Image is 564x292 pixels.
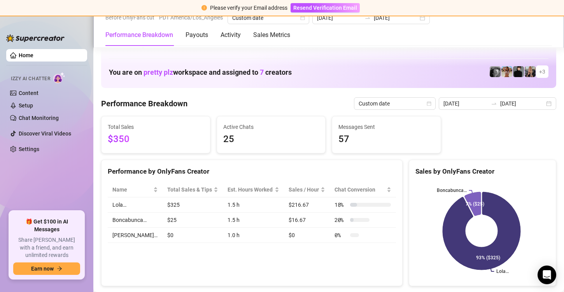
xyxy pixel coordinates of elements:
td: Boncabunca… [108,213,163,228]
img: AI Chatter [53,72,65,83]
td: $25 [163,213,223,228]
span: 20 % [335,216,347,224]
td: $0 [163,228,223,243]
img: Camille [513,66,524,77]
h4: Performance Breakdown [101,98,187,109]
button: Resend Verification Email [291,3,360,12]
span: Total Sales [108,123,204,131]
a: Settings [19,146,39,152]
h1: You are on workspace and assigned to creators [109,68,292,77]
div: Open Intercom Messenger [538,266,556,284]
a: Discover Viral Videos [19,130,71,137]
span: 57 [338,132,434,147]
td: 1.5 h [223,197,284,213]
span: Sales / Hour [289,185,319,194]
span: + 3 [539,67,545,76]
input: Start date [317,14,361,22]
td: [PERSON_NAME]… [108,228,163,243]
span: PDT America/Los_Angeles [159,12,223,23]
text: Lola… [496,269,509,274]
span: Messages Sent [338,123,434,131]
div: Sales Metrics [253,30,290,40]
span: arrow-right [57,266,62,271]
text: Boncabunca… [436,188,466,193]
img: logo-BBDzfeDw.svg [6,34,65,42]
td: 1.5 h [223,213,284,228]
span: Total Sales & Tips [167,185,212,194]
th: Sales / Hour [284,182,330,197]
a: Home [19,52,33,58]
span: to [364,15,371,21]
span: $350 [108,132,204,147]
span: Earn now [31,266,54,272]
input: End date [500,99,545,108]
th: Name [108,182,163,197]
button: Earn nowarrow-right [13,262,80,275]
span: Custom date [232,12,305,24]
div: Est. Hours Worked [228,185,273,194]
div: Please verify your Email address [210,4,287,12]
span: exclamation-circle [201,5,207,11]
td: $16.67 [284,213,330,228]
a: Chat Monitoring [19,115,59,121]
span: Chat Conversion [335,185,385,194]
td: $325 [163,197,223,213]
div: Activity [221,30,241,40]
td: $0 [284,228,330,243]
span: 0 % [335,231,347,239]
span: 7 [260,68,264,76]
span: swap-right [364,15,371,21]
span: pretty plz [144,68,173,76]
div: Performance by OnlyFans Creator [108,166,396,177]
div: Payouts [186,30,208,40]
span: 18 % [335,201,347,209]
img: Amber [501,66,512,77]
span: Before OnlyFans cut [105,12,154,23]
span: swap-right [491,100,497,107]
span: Resend Verification Email [293,5,357,11]
img: Violet [525,66,536,77]
div: Sales by OnlyFans Creator [415,166,550,177]
span: 25 [223,132,319,147]
th: Chat Conversion [330,182,396,197]
span: Active Chats [223,123,319,131]
td: $216.67 [284,197,330,213]
span: 🎁 Get $100 in AI Messages [13,218,80,233]
input: Start date [443,99,488,108]
img: Amber [490,66,501,77]
th: Total Sales & Tips [163,182,223,197]
span: Share [PERSON_NAME] with a friend, and earn unlimited rewards [13,236,80,259]
a: Setup [19,102,33,109]
span: to [491,100,497,107]
span: Izzy AI Chatter [11,75,50,83]
td: 1.0 h [223,228,284,243]
input: End date [374,14,418,22]
span: Name [112,185,152,194]
a: Content [19,90,39,96]
span: calendar [427,101,431,106]
span: Custom date [359,98,431,109]
span: calendar [300,16,305,20]
div: Performance Breakdown [105,30,173,40]
td: Lola… [108,197,163,213]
